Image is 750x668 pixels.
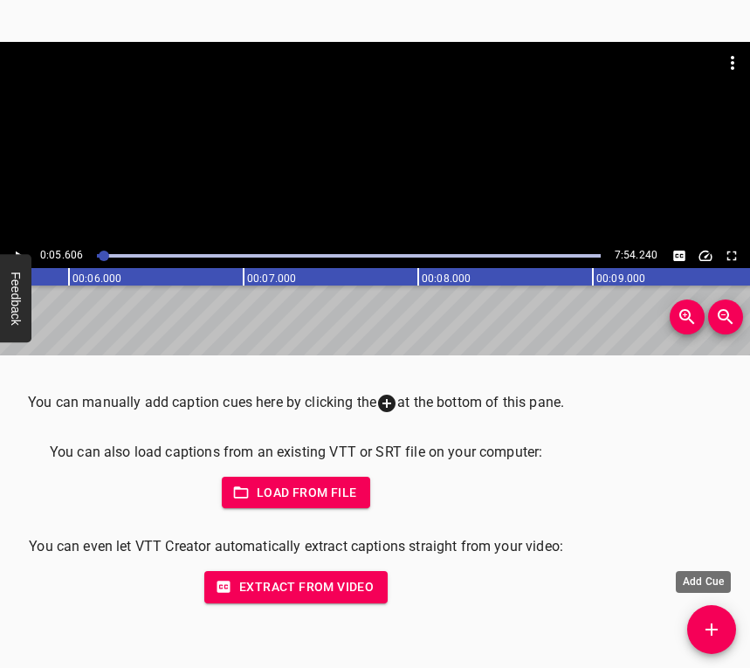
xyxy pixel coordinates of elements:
[668,244,691,267] button: Toggle captions
[7,244,30,267] button: Play/Pause
[204,571,388,603] button: Extract from video
[687,605,736,654] button: Add Cue
[28,392,564,414] p: You can manually add caption cues here by clicking the at the bottom of this pane.
[218,576,374,598] span: Extract from video
[236,482,357,504] span: Load from file
[708,300,743,334] button: Zoom Out
[694,244,717,267] button: Change Playback Speed
[596,272,645,285] text: 00:09.000
[72,272,121,285] text: 00:06.000
[615,249,657,261] span: 7:54.240
[720,244,743,267] button: Toggle fullscreen
[28,536,564,557] p: You can even let VTT Creator automatically extract captions straight from your video:
[222,477,371,509] button: Load from file
[670,300,705,334] button: Zoom In
[97,254,601,258] div: Play progress
[40,249,83,261] span: 0:05.606
[247,272,296,285] text: 00:07.000
[28,442,564,463] p: You can also load captions from an existing VTT or SRT file on your computer:
[422,272,471,285] text: 00:08.000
